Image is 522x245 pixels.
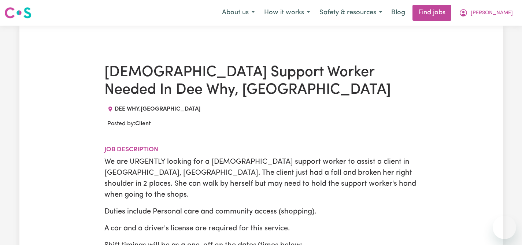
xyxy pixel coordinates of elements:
span: Posted by: [107,121,151,127]
span: [PERSON_NAME] [471,9,513,17]
p: Duties include Personal care and community access (shopping). [104,206,418,217]
b: Client [135,121,151,127]
h1: [DEMOGRAPHIC_DATA] Support Worker Needed In Dee Why, [GEOGRAPHIC_DATA] [104,64,418,99]
a: Careseekers logo [4,4,32,21]
h2: Job description [104,146,418,153]
a: Blog [387,5,410,21]
div: Job location: DEE WHY, New South Wales [104,105,203,114]
button: About us [217,5,259,21]
a: Find jobs [412,5,451,21]
button: My Account [454,5,518,21]
iframe: Botão para abrir a janela de mensagens [493,216,516,239]
p: We are URGENTLY looking for a [DEMOGRAPHIC_DATA] support worker to assist a client in [GEOGRAPHIC... [104,156,418,200]
p: A car and a driver's license are required for this service. [104,223,418,234]
img: Careseekers logo [4,6,32,19]
button: Safety & resources [315,5,387,21]
span: DEE WHY , [GEOGRAPHIC_DATA] [115,106,200,112]
button: How it works [259,5,315,21]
